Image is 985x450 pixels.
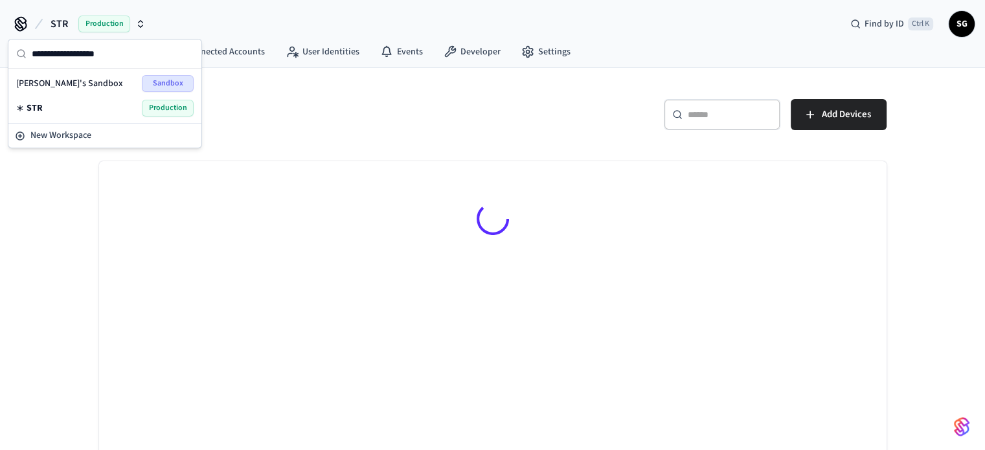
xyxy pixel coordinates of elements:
button: New Workspace [10,125,200,146]
span: Find by ID [865,17,904,30]
span: SG [950,12,973,36]
a: Events [370,40,433,63]
span: Production [78,16,130,32]
button: Add Devices [791,99,887,130]
img: SeamLogoGradient.69752ec5.svg [954,416,969,437]
span: STR [27,102,43,115]
span: Sandbox [142,75,194,92]
a: Settings [511,40,581,63]
span: New Workspace [30,129,91,142]
span: Production [142,100,194,117]
span: Ctrl K [908,17,933,30]
div: Suggestions [8,69,201,123]
a: Developer [433,40,511,63]
span: STR [51,16,68,32]
a: User Identities [275,40,370,63]
a: Connected Accounts [158,40,275,63]
div: Find by IDCtrl K [840,12,944,36]
span: [PERSON_NAME]'s Sandbox [16,77,123,90]
h5: Devices [99,99,485,126]
button: SG [949,11,975,37]
span: Add Devices [822,106,871,123]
